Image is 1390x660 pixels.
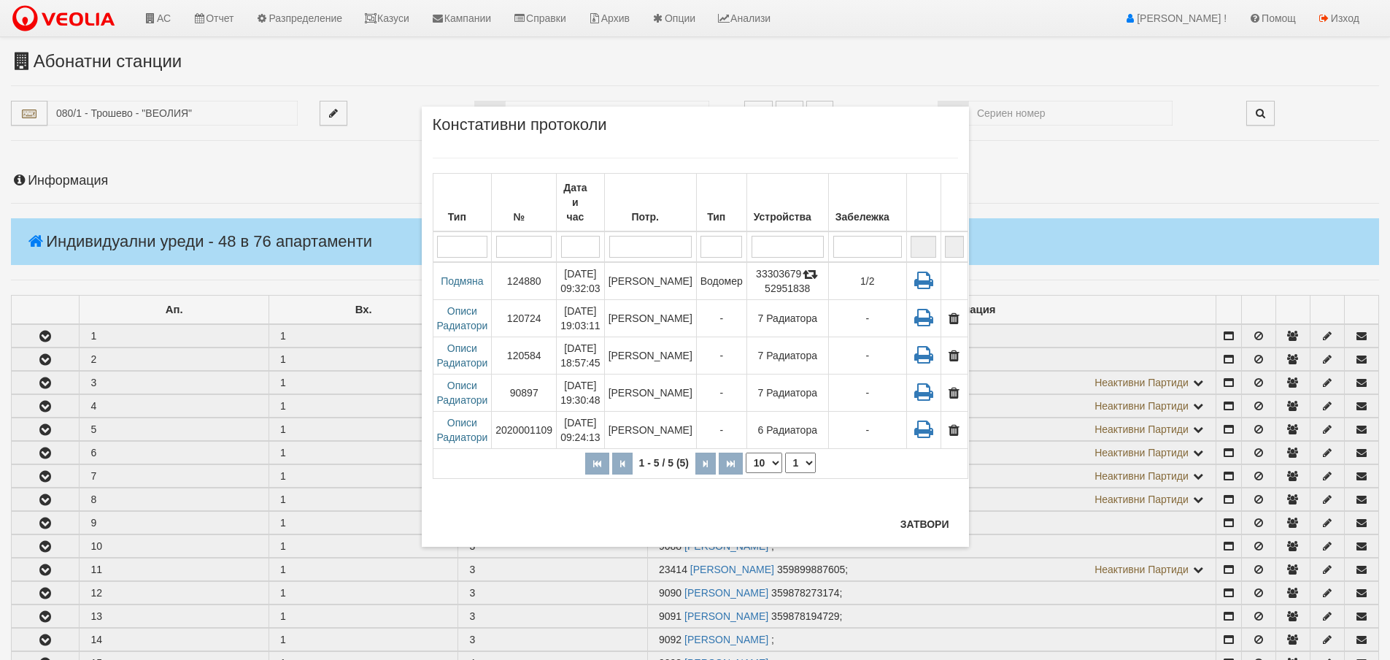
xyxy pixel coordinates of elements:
[557,337,605,374] td: [DATE] 18:57:45
[604,299,696,337] td: [PERSON_NAME]
[557,262,605,300] td: [DATE] 09:32:03
[433,299,492,337] td: Описи Радиатори
[828,337,906,374] td: -
[433,411,492,448] td: Описи Радиатори
[828,299,906,337] td: -
[746,337,828,374] td: 7 Радиатора
[585,453,609,475] button: Първа страница
[696,262,746,300] td: Водомер
[433,337,492,374] td: Описи Радиатори
[433,262,492,300] td: Подмяна
[746,411,828,448] td: 6 Радиатора
[604,411,696,448] td: [PERSON_NAME]
[696,173,746,231] th: Тип: No sort applied, activate to apply an ascending sort
[557,411,605,448] td: [DATE] 09:24:13
[560,177,601,227] div: Дата и час
[492,262,557,300] td: 124880
[719,453,743,475] button: Последна страница
[433,374,492,411] td: Описи Радиатори
[492,173,557,231] th: №: No sort applied, activate to apply an ascending sort
[746,262,828,300] td: 33303679 52951838
[746,299,828,337] td: 7 Радиатора
[785,453,816,473] select: Страница номер
[437,207,488,227] div: Тип
[696,374,746,411] td: -
[636,457,692,469] span: 1 - 5 / 5 (5)
[492,337,557,374] td: 120584
[492,411,557,448] td: 2020001109
[557,299,605,337] td: [DATE] 19:03:11
[941,173,968,231] th: : No sort applied, activate to apply an ascending sort
[828,173,906,231] th: Забележка: No sort applied, activate to apply an ascending sort
[700,207,743,227] div: Тип
[696,337,746,374] td: -
[751,207,825,227] div: Устройства
[833,207,903,227] div: Забележка
[906,173,941,231] th: : No sort applied, sorting is disabled
[604,262,696,300] td: [PERSON_NAME]
[609,207,692,227] div: Потр.
[604,374,696,411] td: [PERSON_NAME]
[433,173,492,231] th: Тип: No sort applied, activate to apply an ascending sort
[828,262,906,300] td: 1/2
[604,173,696,231] th: Потр.: No sort applied, activate to apply an ascending sort
[746,173,828,231] th: Устройства: No sort applied, activate to apply an ascending sort
[604,337,696,374] td: [PERSON_NAME]
[492,299,557,337] td: 120724
[492,374,557,411] td: 90897
[746,374,828,411] td: 7 Радиатора
[433,118,607,143] span: Констативни протоколи
[892,513,958,536] button: Затвори
[746,453,782,473] select: Брой редове на страница
[612,453,633,475] button: Предишна страница
[557,173,605,231] th: Дата и час: Descending sort applied, activate to apply an ascending sort
[696,411,746,448] td: -
[828,411,906,448] td: -
[695,453,716,475] button: Следваща страница
[557,374,605,411] td: [DATE] 19:30:48
[696,299,746,337] td: -
[495,207,552,227] div: №
[828,374,906,411] td: -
